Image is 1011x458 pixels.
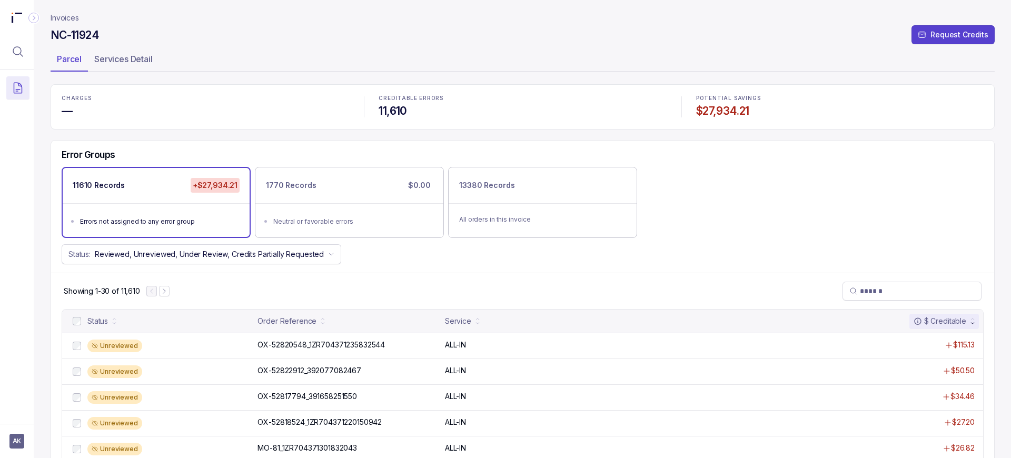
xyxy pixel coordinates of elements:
div: Collapse Icon [27,12,40,24]
div: Remaining page entries [64,286,140,296]
div: Order Reference [257,316,316,326]
p: OX-52822912_392077082467 [257,365,361,376]
p: Status: [68,249,91,260]
button: Request Credits [911,25,995,44]
p: ALL-IN [445,391,466,402]
p: Parcel [57,53,82,65]
button: User initials [9,434,24,449]
ul: Tab Group [51,51,995,72]
div: Unreviewed [87,417,142,430]
p: ALL-IN [445,340,466,350]
p: CHARGES [62,95,349,102]
p: 11610 Records [73,180,125,191]
input: checkbox-checkbox [73,317,81,325]
p: MO-81_1ZR704371301832043 [257,443,357,453]
p: $34.46 [950,391,975,402]
div: Errors not assigned to any error group [80,216,239,227]
h4: 11,610 [379,104,666,118]
p: ALL-IN [445,417,466,427]
div: Neutral or favorable errors [273,216,432,227]
div: Unreviewed [87,391,142,404]
div: Unreviewed [87,340,142,352]
p: OX-52818524_1ZR704371220150942 [257,417,382,427]
li: Tab Services Detail [88,51,159,72]
button: Menu Icon Button MagnifyingGlassIcon [6,40,29,63]
p: $50.50 [951,365,975,376]
button: Menu Icon Button DocumentTextIcon [6,76,29,99]
h4: NC-11924 [51,28,99,43]
input: checkbox-checkbox [73,393,81,402]
input: checkbox-checkbox [73,419,81,427]
p: Request Credits [930,29,988,40]
p: $115.13 [953,340,975,350]
input: checkbox-checkbox [73,367,81,376]
p: POTENTIAL SAVINGS [696,95,984,102]
nav: breadcrumb [51,13,79,23]
p: ALL-IN [445,365,466,376]
p: ALL-IN [445,443,466,453]
p: OX-52817794_391658251550 [257,391,357,402]
p: All orders in this invoice [459,214,626,225]
div: Unreviewed [87,443,142,455]
button: Status:Reviewed, Unreviewed, Under Review, Credits Partially Requested [62,244,341,264]
p: $0.00 [406,178,433,193]
p: OX-52820548_1ZR704371235832544 [257,340,385,350]
p: Reviewed, Unreviewed, Under Review, Credits Partially Requested [95,249,324,260]
h4: — [62,104,349,118]
a: Invoices [51,13,79,23]
h4: $27,934.21 [696,104,984,118]
input: checkbox-checkbox [73,445,81,453]
div: Service [445,316,471,326]
p: $27.20 [952,417,975,427]
div: Status [87,316,108,326]
p: +$27,934.21 [191,178,240,193]
p: 13380 Records [459,180,514,191]
p: CREDITABLE ERRORS [379,95,666,102]
div: Unreviewed [87,365,142,378]
p: Services Detail [94,53,153,65]
p: Showing 1-30 of 11,610 [64,286,140,296]
input: checkbox-checkbox [73,342,81,350]
button: Next Page [159,286,170,296]
p: $26.82 [951,443,975,453]
li: Tab Parcel [51,51,88,72]
div: $ Creditable [914,316,966,326]
p: 1770 Records [266,180,316,191]
h5: Error Groups [62,149,115,161]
